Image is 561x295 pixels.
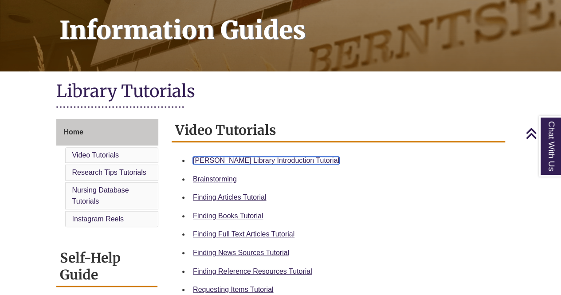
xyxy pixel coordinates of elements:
a: Instagram Reels [72,215,124,223]
a: [PERSON_NAME] Library Introduction Tutorial [193,157,339,164]
a: Finding Articles Tutorial [193,193,266,201]
a: Back to Top [526,127,559,139]
h2: Self-Help Guide [56,247,158,287]
a: Research Tips Tutorials [72,169,146,176]
span: Home [64,128,83,136]
div: Guide Page Menu [56,119,159,229]
a: Finding Reference Resources Tutorial [193,267,312,275]
a: Video Tutorials [72,151,119,159]
a: Finding Full Text Articles Tutorial [193,230,294,238]
a: Home [56,119,159,146]
h2: Video Tutorials [172,119,505,142]
a: Finding Books Tutorial [193,212,263,220]
a: Finding News Sources Tutorial [193,249,289,256]
a: Brainstorming [193,175,237,183]
h1: Library Tutorials [56,80,505,104]
a: Nursing Database Tutorials [72,186,129,205]
a: Requesting Items Tutorial [193,286,273,293]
